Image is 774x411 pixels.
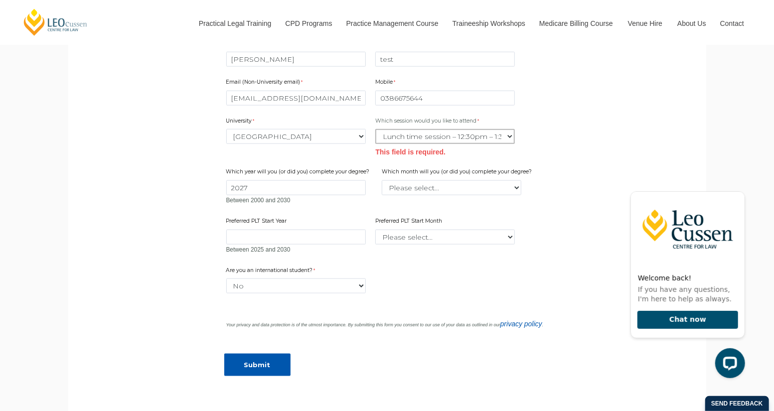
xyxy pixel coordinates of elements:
span: Between 2000 and 2030 [226,197,291,204]
select: University [226,129,366,144]
span: This field is required. [375,148,446,156]
a: About Us [670,2,713,45]
a: Practice Management Course [339,2,445,45]
select: Which session would you like to attend [375,129,515,144]
label: Preferred PLT Start Month [375,217,445,227]
a: CPD Programs [278,2,338,45]
label: Mobile [375,78,398,88]
input: Preferred PLT Start Year [226,230,366,245]
select: Preferred PLT Start Month [375,230,515,245]
a: Venue Hire [620,2,670,45]
input: First Name [226,52,366,67]
span: Between 2025 and 2030 [226,246,291,253]
select: Which month will you (or did you) complete your degree? [382,180,521,195]
input: Surname [375,52,515,67]
iframe: LiveChat chat widget [622,173,749,386]
label: Preferred PLT Start Year [226,217,290,227]
label: Email (Non-University email) [226,78,306,88]
a: Traineeship Workshops [445,2,532,45]
a: [PERSON_NAME] Centre for Law [22,8,89,36]
input: Which year will you (or did you) complete your degree? [226,180,366,195]
i: Your privacy and data protection is of the utmost importance. By submitting this form you consent... [226,322,544,327]
input: Submit [224,354,291,376]
a: Practical Legal Training [191,2,278,45]
span: Which session would you like to attend [375,118,476,124]
label: Are you an international student? [226,267,326,276]
a: Contact [713,2,752,45]
label: Which month will you (or did you) complete your degree? [382,168,534,178]
label: University [226,117,257,127]
label: Which year will you (or did you) complete your degree? [226,168,372,178]
input: Mobile [375,91,515,106]
select: Are you an international student? [226,278,366,293]
a: Medicare Billing Course [532,2,620,45]
input: Email (Non-University email) [226,91,366,106]
a: privacy policy [500,320,542,328]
